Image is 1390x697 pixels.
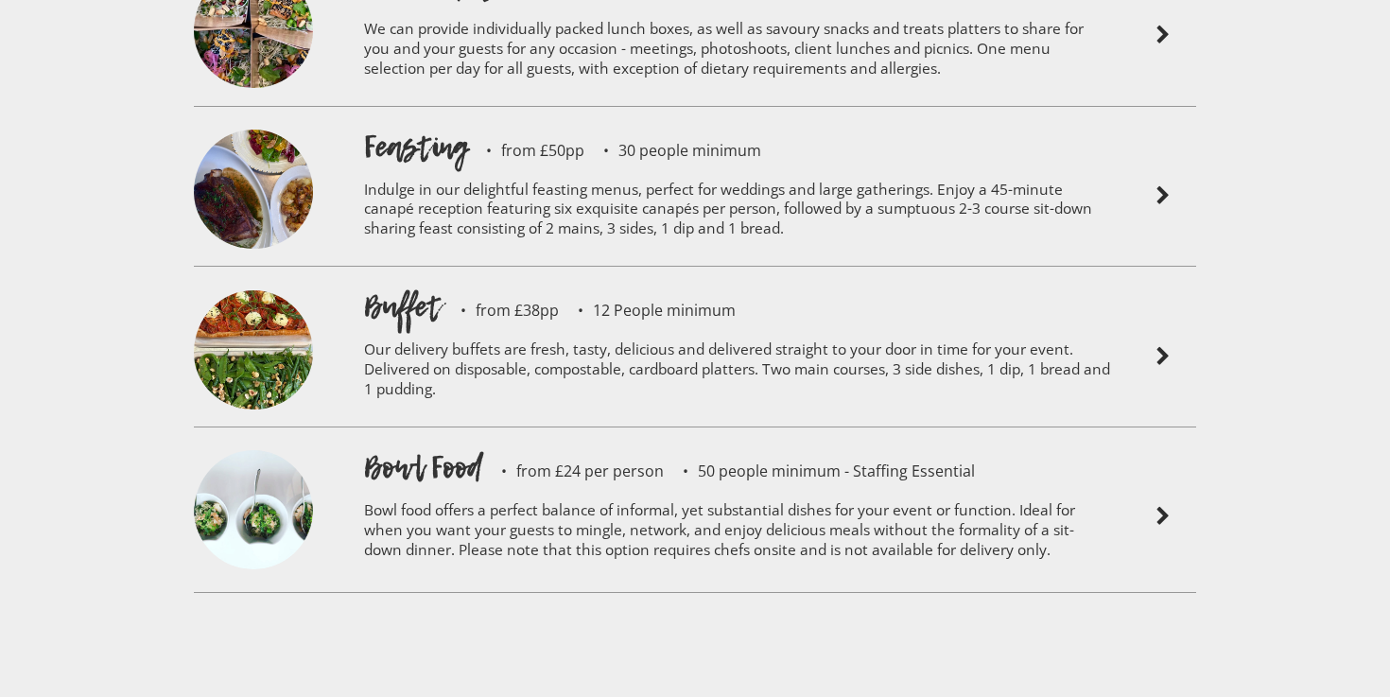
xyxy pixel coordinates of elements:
p: 12 People minimum [559,303,736,318]
p: Indulge in our delightful feasting menus, perfect for weddings and large gatherings. Enjoy a 45-m... [364,167,1111,257]
p: from £24 per person [482,463,664,479]
p: from £50pp [467,143,584,158]
p: from £38pp [442,303,559,318]
p: Our delivery buffets are fresh, tasty, delicious and delivered straight to your door in time for ... [364,327,1111,417]
h1: Bowl Food [364,446,482,488]
p: Bowl food offers a perfect balance of informal, yet substantial dishes for your event or function... [364,488,1111,578]
h1: Buffet [364,286,442,327]
h1: Feasting [364,126,467,167]
p: We can provide individually packed lunch boxes, as well as savoury snacks and treats platters to ... [364,7,1111,96]
p: 50 people minimum - Staffing Essential [664,463,975,479]
p: 30 people minimum [584,143,761,158]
